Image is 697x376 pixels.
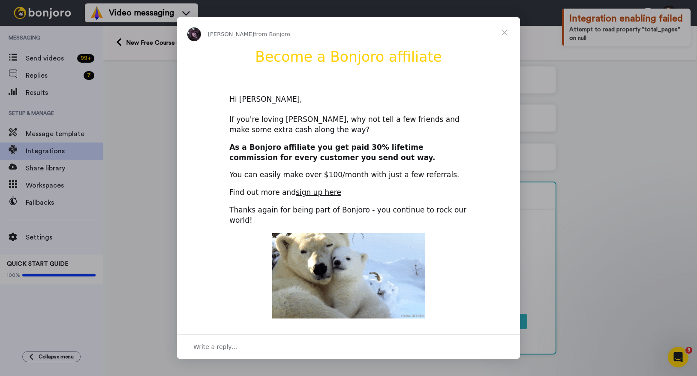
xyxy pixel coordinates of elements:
div: Send us a message [18,123,143,132]
p: How can we help? [17,90,154,105]
div: Send messages from your email with outbound email addresses [12,177,159,202]
img: Profile image for Johann [117,14,134,31]
span: Messages [71,289,101,295]
span: Home [19,289,38,295]
button: Messages [57,268,114,302]
button: Help [114,268,171,302]
img: logo [17,16,31,30]
span: [PERSON_NAME] [208,31,254,37]
span: Write a reply… [193,341,238,352]
div: Customising your messages with Message Templates [12,233,159,258]
img: Profile image for Oli [100,14,117,31]
button: Search for help [12,156,159,173]
a: sign up here [296,188,341,197]
div: You can easily make over $100/month with just a few referrals. [229,170,468,180]
div: Thanks again for being part of Bonjoro - you continue to rock our world! [229,205,468,226]
div: Send us a messageWe'll be back online later [DATE] [9,115,163,148]
span: from Bonjoro [254,31,290,37]
div: Close [147,14,163,29]
span: Search for help [18,161,69,170]
div: Customising your messages with Message Templates [18,237,144,255]
div: Find out more and [229,188,468,198]
div: Send messages from your email with outbound email addresses [18,180,144,198]
div: Roll-ups - Bonjoros at scale [12,202,159,218]
h1: Become a Bonjoro affiliate [229,49,468,71]
p: Hi [PERSON_NAME] 🐻 [17,61,154,90]
div: How to publish your testimonials [18,221,144,230]
div: How to publish your testimonials [12,218,159,233]
span: Close [489,17,520,48]
div: We'll be back online later [DATE] [18,132,143,141]
span: Help [136,289,150,295]
img: Profile image for Matt [187,27,201,41]
div: Hi [PERSON_NAME], If you're loving [PERSON_NAME], why not tell a few friends and make some extra ... [229,84,468,135]
b: As a Bonjoro affiliate you get paid 30% lifetime commission for every customer you send out way. [229,143,435,162]
div: Open conversation and reply [177,334,520,359]
div: Roll-ups - Bonjoros at scale [18,205,144,214]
